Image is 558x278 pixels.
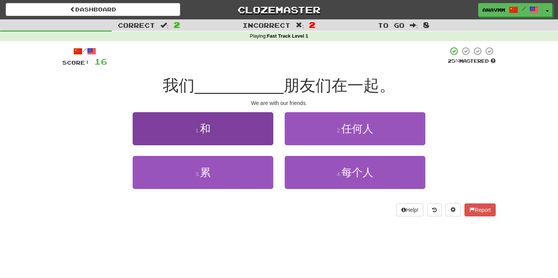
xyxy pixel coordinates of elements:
small: 3 . [195,171,200,177]
span: 累 [200,167,211,178]
a: Dashboard [6,3,180,16]
small: 2 . [337,127,341,133]
button: 3.累 [133,156,273,189]
span: : [410,22,418,29]
span: 25 % [448,58,459,64]
button: 4.每个人 [285,156,425,189]
span: 8 [423,20,430,29]
span: 每个人 [341,167,373,178]
small: 4 . [337,171,341,177]
small: 1 . [195,127,200,133]
button: Round history (alt+y) [427,203,442,216]
span: Score: [62,59,90,66]
span: 2 [309,20,315,29]
span: To go [378,21,404,29]
a: Clozemaster [192,3,366,16]
button: Help! [396,203,423,216]
button: 1.和 [133,112,273,145]
span: __________ [195,76,284,94]
span: 和 [200,123,211,135]
button: 2.任何人 [285,112,425,145]
strong: Fast Track Level 1 [267,33,308,39]
div: We are with our friends. [62,99,496,107]
span: / [522,6,526,11]
div: Mastered [448,58,496,65]
a: Anavmm / [478,3,543,17]
span: 任何人 [341,123,373,135]
span: : [160,22,169,29]
span: 我们 [163,76,195,94]
span: Anavmm [482,6,505,13]
button: Report [464,203,496,216]
div: / [62,46,107,56]
span: Correct [118,21,155,29]
span: Incorrect [243,21,290,29]
span: 16 [94,57,107,66]
span: 2 [174,20,180,29]
span: : [296,22,304,29]
span: 朋友们在一起。 [284,76,395,94]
